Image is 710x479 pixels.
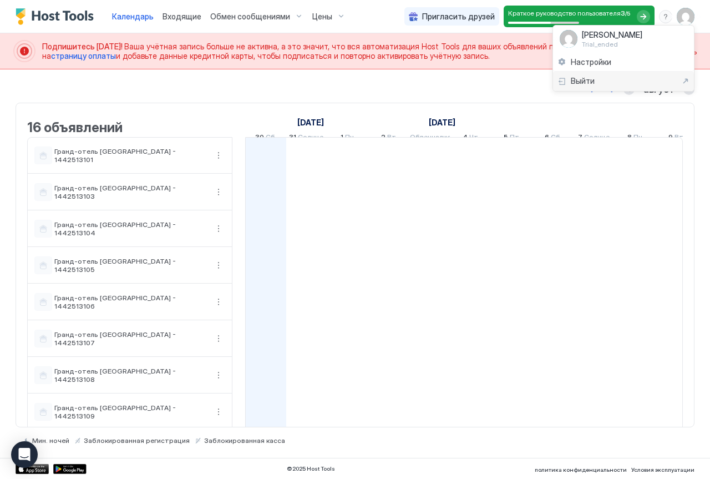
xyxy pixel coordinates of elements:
[11,441,38,468] div: Открытый Интерком Мессенджер
[553,34,584,43] font: ХОРОШО
[582,40,618,48] font: Trial_ended
[582,30,642,39] font: [PERSON_NAME]
[571,57,611,67] font: Настройки
[571,76,595,85] font: Выйти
